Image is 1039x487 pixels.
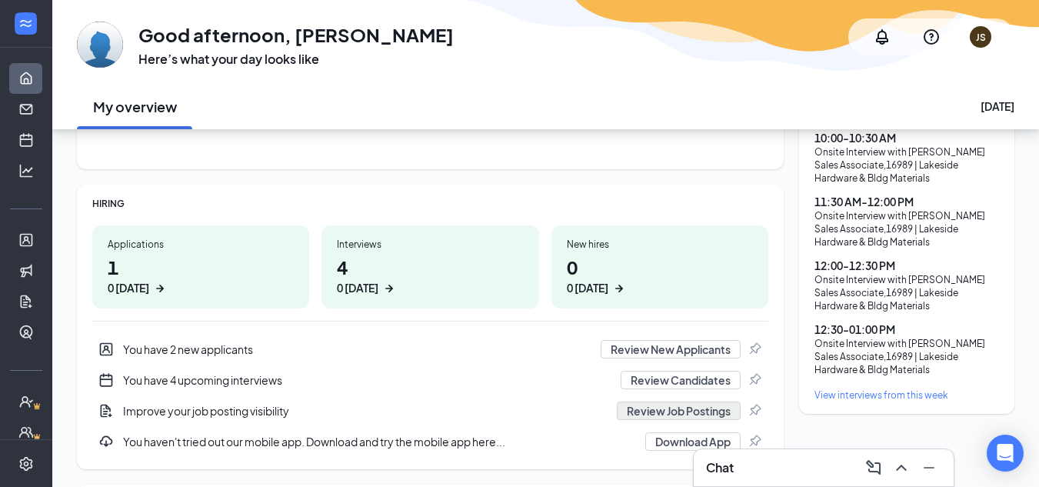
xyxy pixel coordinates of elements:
button: Review Candidates [621,371,741,389]
button: Minimize [917,455,941,480]
button: Review Job Postings [617,402,741,420]
svg: Pin [747,342,762,357]
div: Sales Associate , 16989 | Lakeside Hardware & Bldg Materials [814,222,999,249]
div: You haven't tried out our mobile app. Download and try the mobile app here... [123,434,636,449]
div: You have 4 upcoming interviews [123,372,611,388]
div: Sales Associate , 16989 | Lakeside Hardware & Bldg Materials [814,350,999,376]
div: 0 [DATE] [567,280,608,296]
div: Interviews [337,238,523,251]
div: 11:30 AM - 12:00 PM [814,194,999,209]
div: You haven't tried out our mobile app. Download and try the mobile app here... [92,426,768,457]
button: Download App [645,432,741,451]
div: JS [976,31,986,44]
svg: ChevronUp [892,459,911,477]
div: Improve your job posting visibility [123,403,608,419]
svg: Settings [18,456,34,472]
h3: Chat [706,459,734,476]
div: HIRING [92,197,768,210]
svg: Analysis [18,163,34,178]
div: 12:30 - 01:00 PM [814,322,999,337]
a: New hires00 [DATE]ArrowRight [551,225,768,309]
a: CalendarNewYou have 4 upcoming interviewsReview CandidatesPin [92,365,768,395]
svg: QuestionInfo [922,28,941,46]
svg: Pin [747,403,762,419]
a: UserEntityYou have 2 new applicantsReview New ApplicantsPin [92,334,768,365]
div: Onsite Interview with [PERSON_NAME] [814,337,999,350]
a: Applications10 [DATE]ArrowRight [92,225,309,309]
svg: ArrowRight [381,281,397,296]
div: [DATE] [981,98,1014,114]
svg: CalendarNew [98,372,114,388]
div: Onsite Interview with [PERSON_NAME] [814,209,999,222]
svg: Download [98,434,114,449]
svg: Notifications [873,28,891,46]
div: Improve your job posting visibility [92,395,768,426]
h3: Here’s what your day looks like [138,51,454,68]
img: Josh Solis [77,22,123,68]
svg: Minimize [920,459,938,477]
div: Sales Associate , 16989 | Lakeside Hardware & Bldg Materials [814,158,999,185]
a: Interviews40 [DATE]ArrowRight [321,225,538,309]
svg: ComposeMessage [864,459,883,477]
div: 10:00 - 10:30 AM [814,130,999,145]
button: ComposeMessage [861,455,886,480]
div: 0 [DATE] [337,280,378,296]
div: 12:00 - 12:30 PM [814,258,999,273]
div: Onsite Interview with [PERSON_NAME] [814,273,999,286]
svg: WorkstreamLogo [18,15,33,31]
a: DownloadYou haven't tried out our mobile app. Download and try the mobile app here...Download AppPin [92,426,768,457]
div: Onsite Interview with [PERSON_NAME] [814,145,999,158]
button: ChevronUp [889,455,914,480]
div: Applications [108,238,294,251]
a: View interviews from this week [814,389,999,402]
svg: Pin [747,434,762,449]
div: New hires [567,238,753,251]
button: Review New Applicants [601,340,741,359]
h1: 1 [108,254,294,296]
h1: 0 [567,254,753,296]
div: You have 2 new applicants [92,334,768,365]
h1: 4 [337,254,523,296]
svg: UserEntity [98,342,114,357]
svg: ArrowRight [611,281,627,296]
svg: ArrowRight [152,281,168,296]
div: You have 4 upcoming interviews [92,365,768,395]
div: 0 [DATE] [108,280,149,296]
div: Sales Associate , 16989 | Lakeside Hardware & Bldg Materials [814,286,999,312]
div: Open Intercom Messenger [987,435,1024,472]
h1: Good afternoon, [PERSON_NAME] [138,22,454,48]
svg: DocumentAdd [98,403,114,419]
a: DocumentAddImprove your job posting visibilityReview Job PostingsPin [92,395,768,426]
div: You have 2 new applicants [123,342,591,357]
svg: Pin [747,372,762,388]
h2: My overview [93,97,177,116]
